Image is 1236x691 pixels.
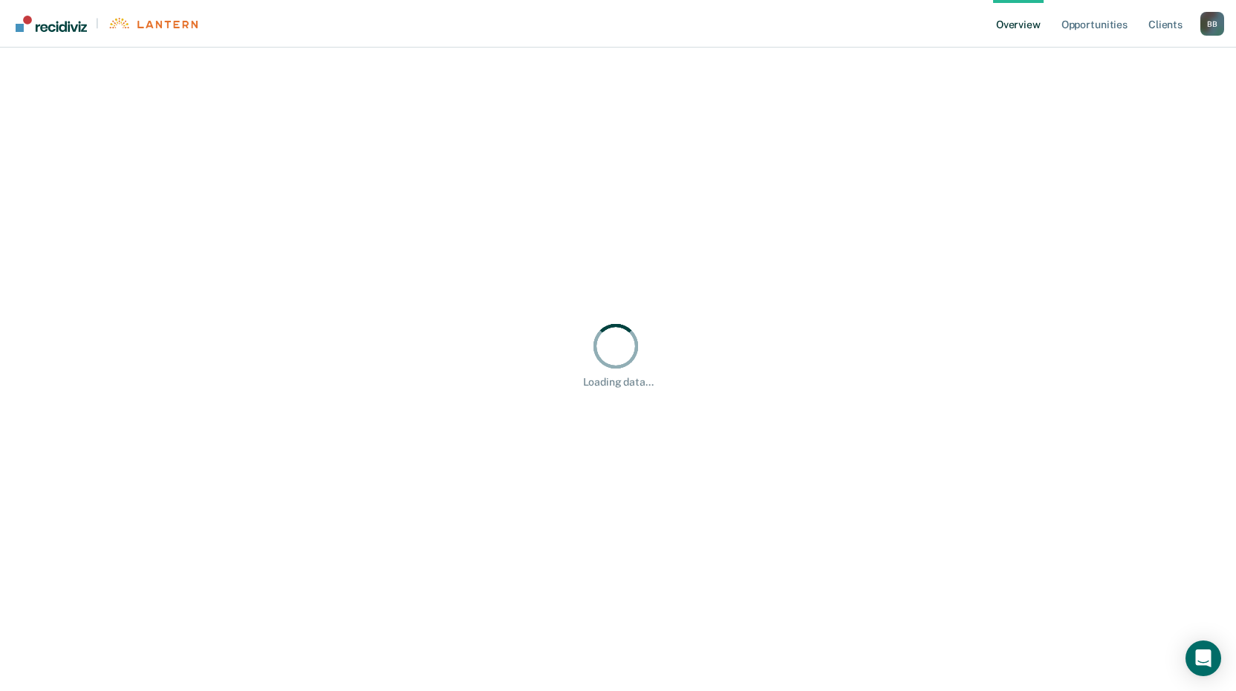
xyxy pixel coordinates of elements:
div: Loading data... [583,376,654,389]
div: Open Intercom Messenger [1185,640,1221,676]
button: Profile dropdown button [1200,12,1224,36]
img: Lantern [108,18,198,29]
img: Recidiviz [16,16,87,32]
span: | [87,17,108,30]
div: B B [1200,12,1224,36]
